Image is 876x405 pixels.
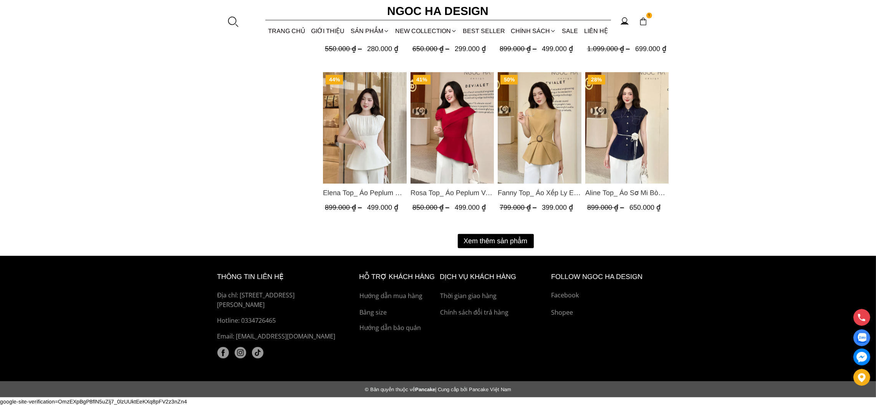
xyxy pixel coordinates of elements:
[551,308,659,318] a: Shopee
[252,347,263,359] a: tiktok
[381,2,496,20] a: Ngoc Ha Design
[587,204,626,211] span: 899.000 ₫
[498,188,581,198] a: Link to Fanny Top_ Áo Xếp Ly Eo Sát Nách Màu Bee A1068
[857,333,866,343] img: Display image
[410,72,494,184] a: Product image - Rosa Top_ Áo Peplum Vai Lệch Xếp Ly Màu Đỏ A1064
[323,72,407,184] a: Product image - Elena Top_ Áo Peplum Cổ Nhún Màu Trắng A1066
[559,21,581,41] a: SALE
[629,204,660,211] span: 650.000 ₫
[308,21,348,41] a: GIỚI THIỆU
[458,234,534,248] button: Xem thêm sản phẩm
[410,72,494,184] img: Rosa Top_ Áo Peplum Vai Lệch Xếp Ly Màu Đỏ A1064
[542,45,573,53] span: 499.000 ₫
[217,271,342,282] h6: thông tin liên hệ
[460,21,508,41] a: BEST SELLER
[365,387,415,392] span: © Bản quyền thuộc về
[500,45,538,53] span: 899.000 ₫
[210,387,666,392] div: Pancake
[542,204,573,211] span: 399.000 ₫
[585,188,669,198] span: Aline Top_ Áo Sơ Mi Bò Lụa Rớt Vai A1070
[440,308,548,318] a: Chính sách đổi trả hàng
[454,204,485,211] span: 499.000 ₫
[500,204,538,211] span: 799.000 ₫
[551,290,659,300] a: Facebook
[853,329,870,346] a: Display image
[217,316,342,326] a: Hotline: 0334726465
[323,188,407,198] a: Link to Elena Top_ Áo Peplum Cổ Nhún Màu Trắng A1066
[635,45,666,53] span: 699.000 ₫
[325,45,364,53] span: 550.000 ₫
[235,347,246,359] img: instagram
[359,271,436,282] h6: hỗ trợ khách hàng
[440,291,548,301] a: Thời gian giao hàng
[587,45,631,53] span: 1.099.000 ₫
[359,308,436,318] a: Bảng size
[412,45,451,53] span: 650.000 ₫
[367,45,398,53] span: 280.000 ₫
[508,21,559,41] div: Chính sách
[217,290,342,310] p: Địa chỉ: [STREET_ADDRESS][PERSON_NAME]
[585,72,669,184] a: Product image - Aline Top_ Áo Sơ Mi Bò Lụa Rớt Vai A1070
[498,188,581,198] span: Fanny Top_ Áo Xếp Ly Eo Sát Nách Màu Bee A1068
[646,13,652,19] span: 1
[325,204,364,211] span: 899.000 ₫
[581,21,611,41] a: LIÊN HỆ
[410,188,494,198] span: Rosa Top_ Áo Peplum Vai Lệch Xếp Ly Màu Đỏ A1064
[435,387,511,392] span: | Cung cấp bởi Pancake Việt Nam
[367,204,398,211] span: 499.000 ₫
[323,188,407,198] span: Elena Top_ Áo Peplum Cổ Nhún Màu Trắng A1066
[359,323,436,333] a: Hướng dẫn bảo quản
[348,21,392,41] div: SẢN PHẨM
[359,291,436,301] a: Hướng dẫn mua hàng
[392,21,460,41] a: NEW COLLECTION
[551,271,659,282] h6: Follow ngoc ha Design
[440,271,548,282] h6: Dịch vụ khách hàng
[585,188,669,198] a: Link to Aline Top_ Áo Sơ Mi Bò Lụa Rớt Vai A1070
[217,332,342,342] p: Email: [EMAIL_ADDRESS][DOMAIN_NAME]
[410,188,494,198] a: Link to Rosa Top_ Áo Peplum Vai Lệch Xếp Ly Màu Đỏ A1064
[323,72,407,184] img: Elena Top_ Áo Peplum Cổ Nhún Màu Trắng A1066
[498,72,581,184] a: Product image - Fanny Top_ Áo Xếp Ly Eo Sát Nách Màu Bee A1068
[498,72,581,184] img: Fanny Top_ Áo Xếp Ly Eo Sát Nách Màu Bee A1068
[454,45,485,53] span: 299.000 ₫
[853,349,870,365] a: messenger
[265,21,308,41] a: TRANG CHỦ
[639,17,647,26] img: img-CART-ICON-ksit0nf1
[412,204,451,211] span: 850.000 ₫
[217,347,229,359] a: facebook (1)
[585,72,669,184] img: Aline Top_ Áo Sơ Mi Bò Lụa Rớt Vai A1070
